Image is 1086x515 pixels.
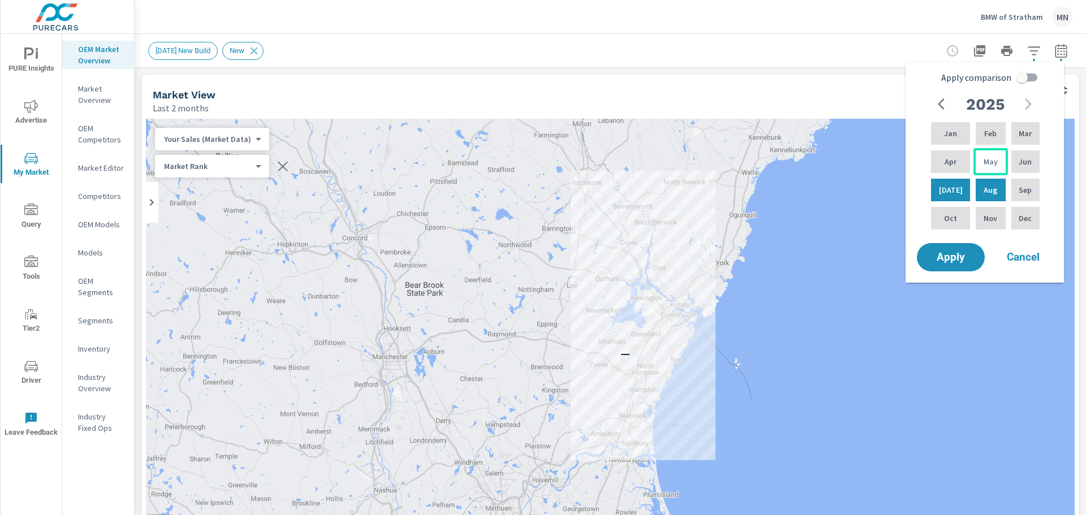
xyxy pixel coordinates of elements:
[4,256,58,283] span: Tools
[223,46,251,55] span: New
[222,42,264,60] div: New
[78,411,125,434] p: Industry Fixed Ops
[78,343,125,354] p: Inventory
[984,184,997,196] p: Aug
[4,204,58,231] span: Query
[62,120,134,148] div: OEM Competitors
[4,412,58,439] span: Leave Feedback
[62,312,134,329] div: Segments
[1001,252,1046,262] span: Cancel
[4,99,58,127] span: Advertise
[1050,40,1072,62] button: Select Date Range
[945,156,956,167] p: Apr
[78,371,125,394] p: Industry Overview
[78,247,125,258] p: Models
[153,101,209,115] p: Last 2 months
[149,46,217,55] span: [DATE] New Build
[981,12,1043,22] p: BMW of Stratham
[4,47,58,75] span: PURE Insights
[968,40,991,62] button: "Export Report to PDF"
[62,188,134,205] div: Competitors
[928,252,973,262] span: Apply
[984,128,997,139] p: Feb
[1,34,62,450] div: nav menu
[989,243,1057,271] button: Cancel
[155,161,260,172] div: Your Sales (Market Data)
[984,156,998,167] p: May
[939,184,963,196] p: [DATE]
[941,71,1011,84] span: Apply comparison
[944,128,957,139] p: Jan
[155,134,260,145] div: Your Sales (Market Data)
[153,89,216,101] h5: Market View
[78,162,125,174] p: Market Editor
[164,161,251,171] p: Market Rank
[78,219,125,230] p: OEM Models
[917,243,985,271] button: Apply
[78,123,125,145] p: OEM Competitors
[62,340,134,357] div: Inventory
[78,315,125,326] p: Segments
[1052,7,1072,27] div: MN
[4,360,58,387] span: Driver
[984,213,997,224] p: Nov
[62,80,134,109] div: Market Overview
[1023,40,1045,62] button: Apply Filters
[1019,213,1032,224] p: Dec
[944,213,957,224] p: Oct
[620,347,630,360] p: —
[62,244,134,261] div: Models
[164,134,251,144] p: Your Sales (Market Data)
[62,216,134,233] div: OEM Models
[996,40,1018,62] button: Print Report
[1019,156,1032,167] p: Jun
[78,83,125,106] p: Market Overview
[62,41,134,69] div: OEM Market Overview
[966,94,1005,114] h2: 2025
[78,191,125,202] p: Competitors
[4,152,58,179] span: My Market
[62,272,134,301] div: OEM Segments
[62,408,134,436] div: Industry Fixed Ops
[62,159,134,176] div: Market Editor
[1019,128,1032,139] p: Mar
[1019,184,1032,196] p: Sep
[78,44,125,66] p: OEM Market Overview
[62,369,134,397] div: Industry Overview
[78,275,125,298] p: OEM Segments
[4,308,58,335] span: Tier2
